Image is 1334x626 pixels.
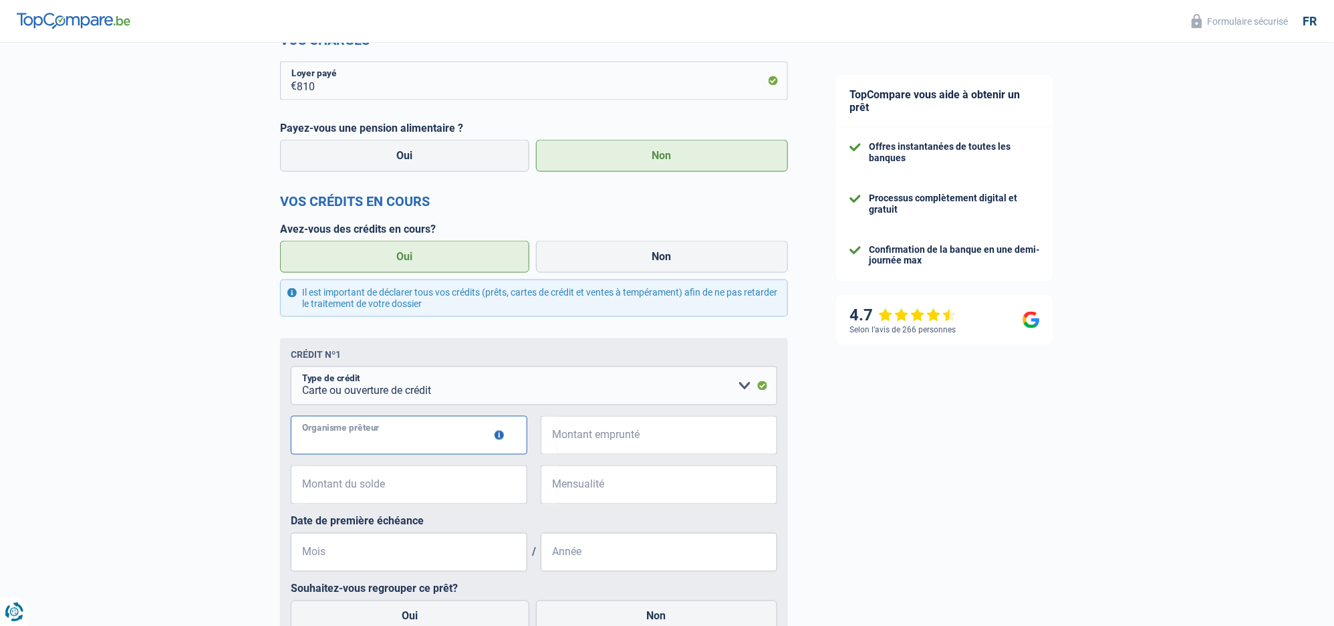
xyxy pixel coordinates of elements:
span: € [280,62,297,100]
label: Oui [280,140,529,172]
img: TopCompare Logo [17,13,130,29]
span: € [291,465,307,504]
label: Non [536,241,789,273]
span: / [527,546,541,558]
label: Oui [280,241,529,273]
div: Offres instantanées de toutes les banques [869,141,1040,164]
div: 4.7 [849,306,957,325]
label: Payez-vous une pension alimentaire ? [280,122,788,134]
input: MM [291,533,527,572]
span: € [541,465,557,504]
div: Processus complètement digital et gratuit [869,193,1040,215]
div: Crédit nº1 [291,349,341,360]
div: Selon l’avis de 266 personnes [849,325,956,334]
label: Date de première échéance [291,515,777,528]
label: Non [536,140,789,172]
div: fr [1303,14,1317,29]
span: € [541,416,557,455]
button: Formulaire sécurisé [1184,10,1297,32]
label: Souhaitez-vous regrouper ce prêt? [291,583,777,595]
div: TopCompare vous aide à obtenir un prêt [836,75,1053,128]
input: AAAA [541,533,777,572]
label: Avez-vous des crédits en cours? [280,223,788,235]
div: Il est important de déclarer tous vos crédits (prêts, cartes de crédit et ventes à tempérament) a... [280,280,788,317]
h2: Vos crédits en cours [280,193,788,209]
div: Confirmation de la banque en une demi-journée max [869,244,1040,267]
